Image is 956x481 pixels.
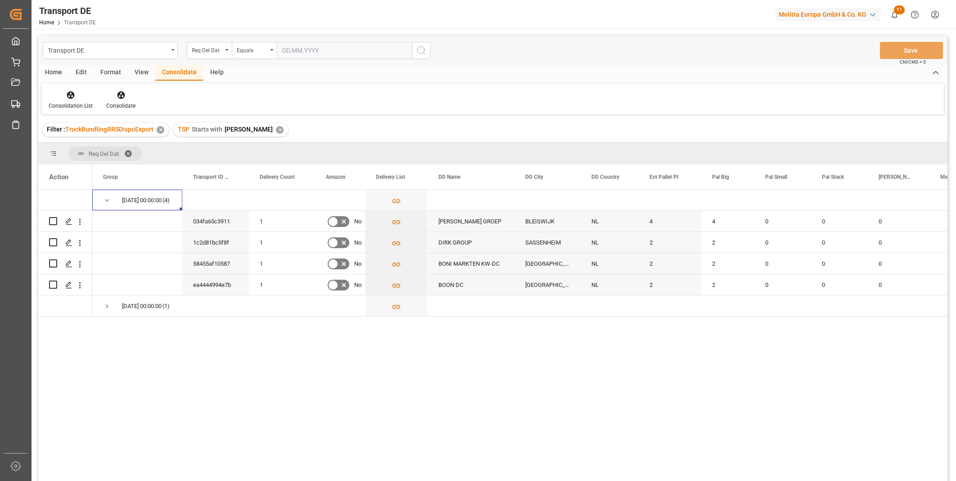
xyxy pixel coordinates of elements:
[237,44,267,54] div: Equals
[514,211,581,231] div: BLEISWIJK
[701,211,754,231] div: 4
[811,253,868,274] div: 0
[38,274,92,295] div: Press SPACE to select this row.
[754,253,811,274] div: 0
[428,211,514,231] div: [PERSON_NAME] GROEP
[249,274,315,295] div: 1
[581,253,639,274] div: NL
[525,174,543,180] span: DD City
[192,44,222,54] div: Req Del Dat
[49,102,93,110] div: Consolidation List
[225,126,273,133] span: [PERSON_NAME]
[649,174,678,180] span: Est Pallet Pl
[122,296,162,317] div: [DATE] 00:00:00
[162,190,170,211] span: (4)
[376,174,405,180] span: Delivery List
[122,190,162,211] div: [DATE] 00:00:00
[43,42,178,59] button: open menu
[868,253,929,274] div: 0
[438,174,460,180] span: DD Name
[581,274,639,295] div: NL
[884,5,905,25] button: show 11 new notifications
[514,274,581,295] div: [GEOGRAPHIC_DATA]
[775,8,881,21] div: Melitta Europa GmbH & Co. KG
[868,211,929,231] div: 0
[193,174,230,180] span: Transport ID Logward
[106,102,135,110] div: Consolidate
[38,253,92,274] div: Press SPACE to select this row.
[260,174,295,180] span: Delivery Count
[232,42,277,59] button: open menu
[203,65,230,81] div: Help
[428,274,514,295] div: BOON DC
[868,274,929,295] div: 0
[811,232,868,253] div: 0
[192,126,222,133] span: Starts with
[775,6,884,23] button: Melitta Europa GmbH & Co. KG
[581,232,639,253] div: NL
[822,174,844,180] span: Pal Stack
[187,42,232,59] button: open menu
[880,42,943,59] button: Save
[428,232,514,253] div: DIRK GROUP
[701,253,754,274] div: 2
[639,211,701,231] div: 4
[157,126,164,134] div: ✕
[94,65,128,81] div: Format
[701,274,754,295] div: 2
[765,174,787,180] span: Pal Small
[38,190,92,211] div: Press SPACE to select this row.
[900,59,926,65] span: Ctrl/CMD + S
[514,253,581,274] div: [GEOGRAPHIC_DATA]
[249,253,315,274] div: 1
[38,232,92,253] div: Press SPACE to select this row.
[712,174,729,180] span: Pal Big
[182,211,249,231] div: 034fa65c3911
[754,211,811,231] div: 0
[868,232,929,253] div: 0
[155,65,203,81] div: Consolidate
[905,5,925,25] button: Help Center
[591,174,619,180] span: DD Country
[249,211,315,231] div: 1
[639,232,701,253] div: 2
[354,275,361,295] span: No
[48,44,168,55] div: Transport DE
[276,126,284,134] div: ✕
[879,174,911,180] span: [PERSON_NAME]
[326,174,346,180] span: Amazon
[354,254,361,274] span: No
[89,150,119,157] span: Req Del Dat
[38,211,92,232] div: Press SPACE to select this row.
[514,232,581,253] div: SASSENHEIM
[639,253,701,274] div: 2
[65,126,153,133] span: TruckBundlingRRSDispoExport
[581,211,639,231] div: NL
[354,211,361,232] span: No
[39,19,54,26] a: Home
[178,126,189,133] span: TSP
[754,232,811,253] div: 0
[412,42,431,59] button: search button
[103,174,118,180] span: Group
[701,232,754,253] div: 2
[182,232,249,253] div: 1c2d81bc5f8f
[38,295,92,317] div: Press SPACE to select this row.
[754,274,811,295] div: 0
[277,42,412,59] input: DD.MM.YYYY
[47,126,65,133] span: Filter :
[69,65,94,81] div: Edit
[428,253,514,274] div: BONI MARKTEN KW-DC
[162,296,170,317] span: (1)
[894,5,905,14] span: 11
[182,274,249,295] div: ea4444994e7b
[811,274,868,295] div: 0
[354,232,361,253] span: No
[39,4,96,18] div: Transport DE
[249,232,315,253] div: 1
[639,274,701,295] div: 2
[128,65,155,81] div: View
[182,253,249,274] div: 58455af10587
[49,173,68,181] div: Action
[38,65,69,81] div: Home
